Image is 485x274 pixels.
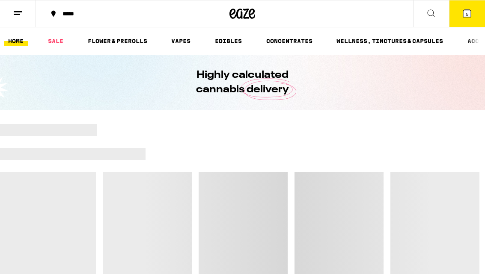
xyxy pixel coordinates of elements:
[466,12,468,17] span: 5
[83,36,152,46] a: FLOWER & PREROLLS
[167,36,195,46] a: VAPES
[262,36,317,46] a: CONCENTRATES
[449,0,485,27] button: 5
[4,36,28,46] a: HOME
[211,36,246,46] a: EDIBLES
[332,36,447,46] a: WELLNESS, TINCTURES & CAPSULES
[172,68,313,97] h1: Highly calculated cannabis delivery
[44,36,68,46] a: SALE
